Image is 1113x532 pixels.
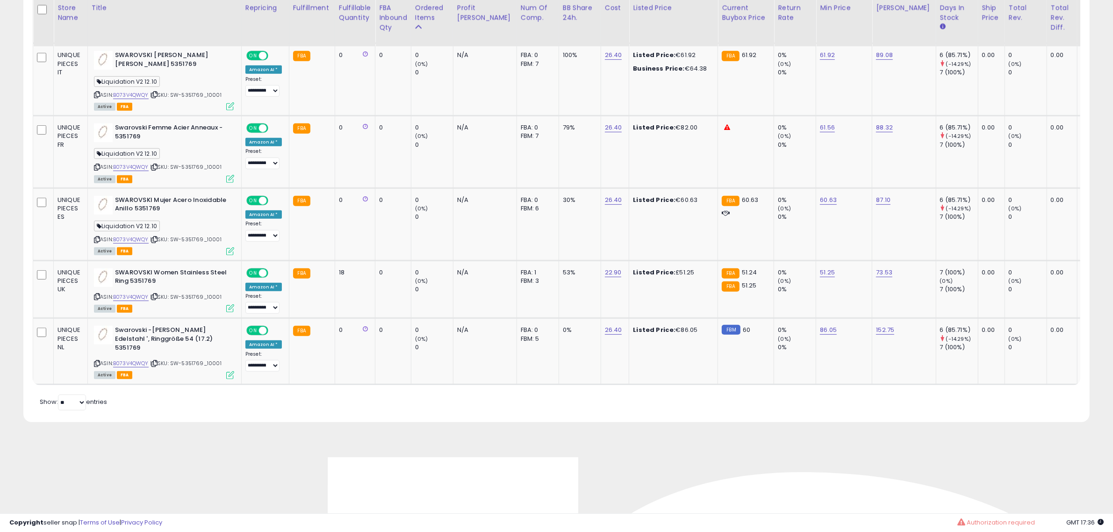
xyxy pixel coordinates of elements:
div: 0.00 [1051,123,1070,132]
span: FBA [117,305,133,313]
a: B073V4QWQY [113,91,149,99]
a: 51.25 [820,268,835,277]
small: (-14.29%) [946,205,971,212]
span: OFF [267,269,282,277]
span: All listings currently available for purchase on Amazon [94,247,115,255]
span: | SKU: SW-5351769_10001 [150,163,222,171]
small: FBA [293,51,310,61]
a: B073V4QWQY [113,236,149,244]
div: 0 [1009,268,1047,277]
img: 31LDYWahOQL._SL40_.jpg [94,51,113,70]
small: (0%) [778,205,791,212]
div: 0 [1009,213,1047,221]
small: FBA [722,51,739,61]
span: 51.25 [742,281,757,290]
a: 26.40 [605,195,622,205]
div: UNIQUE PIECES UK [57,268,80,294]
a: 87.10 [876,195,890,205]
div: 0 [415,123,453,132]
span: FBA [117,371,133,379]
div: £51.25 [633,268,711,277]
small: (0%) [415,335,428,343]
span: OFF [267,52,282,60]
div: 0% [778,343,816,352]
div: 0% [563,326,594,334]
span: Liquidation V2 12.10 [94,221,160,231]
a: B073V4QWQY [113,163,149,171]
div: 0 [1009,343,1047,352]
img: 31LDYWahOQL._SL40_.jpg [94,326,113,345]
small: (0%) [778,277,791,285]
div: 0.00 [982,196,998,204]
small: FBA [293,123,310,134]
a: 26.40 [605,325,622,335]
div: Preset: [245,293,282,314]
div: 0 [415,141,453,149]
div: €82.00 [633,123,711,132]
small: (0%) [778,132,791,140]
span: 51.24 [742,268,757,277]
img: 31LDYWahOQL._SL40_.jpg [94,196,113,215]
div: Total Rev. Diff. [1051,3,1073,33]
span: Liquidation V2 12.10 [94,76,160,87]
div: Current Buybox Price [722,3,770,23]
div: 0 [339,51,368,59]
div: 0% [778,268,816,277]
div: €86.05 [633,326,711,334]
div: 0% [778,326,816,334]
div: UNIQUE PIECES FR [57,123,80,149]
small: (0%) [415,277,428,285]
div: ASIN: [94,196,234,254]
span: | SKU: SW-5351769_10001 [150,91,222,99]
small: FBA [722,196,739,206]
div: N/A [457,196,510,204]
small: Days In Stock. [940,23,946,31]
a: 26.40 [605,123,622,132]
div: FBM: 7 [521,132,552,140]
div: 0 [379,51,404,59]
div: BB Share 24h. [563,3,597,23]
div: 7 (100%) [940,285,978,294]
small: (0%) [778,60,791,68]
small: (0%) [415,205,428,212]
div: 0% [778,285,816,294]
div: 0 [379,326,404,334]
b: Swarovski -[PERSON_NAME] Edelstahl ', Ringgröße 54 (17.2) 5351769 [115,326,229,354]
small: (0%) [1009,60,1022,68]
div: FBM: 6 [521,204,552,213]
b: Listed Price: [633,195,675,204]
div: 0% [778,213,816,221]
a: 89.08 [876,50,893,60]
div: 7 (100%) [940,68,978,77]
div: 6 (85.71%) [940,123,978,132]
div: Num of Comp. [521,3,555,23]
div: 0.00 [982,326,998,334]
div: ASIN: [94,123,234,182]
div: FBA: 0 [521,196,552,204]
div: 7 (100%) [940,213,978,221]
a: B073V4QWQY [113,359,149,367]
a: 86.05 [820,325,837,335]
span: 60 [743,325,750,334]
div: 0% [778,68,816,77]
b: SWAROVSKI Women Stainless Steel Ring 5351769 [115,268,229,288]
a: 22.90 [605,268,622,277]
span: OFF [267,197,282,205]
span: All listings currently available for purchase on Amazon [94,103,115,111]
span: 61.92 [742,50,757,59]
small: (-14.29%) [946,335,971,343]
div: Amazon AI * [245,138,282,146]
small: (0%) [1009,335,1022,343]
small: (0%) [1009,205,1022,212]
a: 61.92 [820,50,835,60]
span: OFF [267,124,282,132]
div: Fulfillment [293,3,331,13]
div: 0 [1009,123,1047,132]
span: All listings currently available for purchase on Amazon [94,175,115,183]
a: 73.53 [876,268,892,277]
b: Listed Price: [633,50,675,59]
small: (-14.29%) [946,60,971,68]
div: 0 [415,51,453,59]
div: Amazon AI * [245,340,282,349]
div: FBA inbound Qty [379,3,407,33]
